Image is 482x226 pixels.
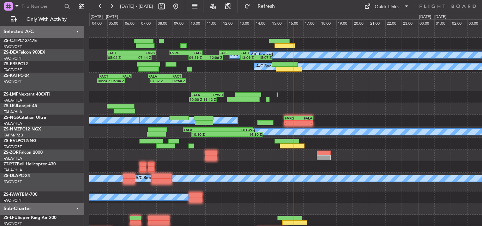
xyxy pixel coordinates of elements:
div: 13:00 [238,19,254,26]
a: ZS-DLAPC-24 [4,174,30,178]
span: Refresh [252,4,281,9]
div: FALE [186,51,202,55]
div: 09:59 Z [189,55,206,60]
span: ZS-KAT [4,74,18,78]
a: FALA/HLA [4,121,22,126]
div: 07:44 Z [129,55,151,60]
div: 01:00 [434,19,451,26]
div: 04:24 Z [98,79,111,83]
div: FACT [234,51,249,55]
div: FACT [108,51,132,55]
div: FALA [115,74,131,78]
span: ZS-DLA [4,174,18,178]
div: HTGW [218,128,252,132]
a: FACT/CPT [4,56,22,61]
div: - [285,121,299,125]
button: Quick Links [361,1,413,12]
div: FALA [149,74,165,78]
a: ZS-ZORFalcon 2000 [4,151,43,155]
span: ZS-DEX [4,50,18,55]
div: FYWH [207,93,223,97]
div: 10:00 [189,19,205,26]
span: ZS-FAW [4,193,19,197]
div: 06:00 [123,19,140,26]
div: 06:06 Z [111,79,125,83]
span: ZS-LMF [4,92,18,97]
div: 22:00 [385,19,402,26]
a: FACT/CPT [4,67,22,73]
button: Refresh [241,1,283,12]
div: 07:00 [140,19,156,26]
div: 15:00 [271,19,287,26]
div: 14:30 Z [227,132,262,136]
a: ZS-LFUSuper King Air 200 [4,216,56,220]
a: ZS-DEXFalcon 900EX [4,50,45,55]
div: FALA [184,128,218,132]
div: 05:02 Z [108,55,129,60]
span: ZS-RVL [4,139,18,143]
span: ZS-NGS [4,116,19,120]
span: [DATE] - [DATE] [120,3,153,10]
a: ZS-RVLPC12/NG [4,139,36,143]
div: 14:00 [254,19,271,26]
a: ZS-LRJLearjet 45 [4,104,37,108]
a: FACT/CPT [4,198,22,203]
a: FALA/HLA [4,98,22,103]
div: 15:07 Z [256,55,272,60]
div: 19:00 [336,19,353,26]
div: FACT [165,74,181,78]
div: A/C Booked [256,61,278,72]
a: FALA/HLA [4,167,22,173]
a: ZS-NGSCitation Ultra [4,116,46,120]
div: 17:00 [303,19,320,26]
span: ZS-NMZ [4,127,20,132]
div: 16:00 [287,19,303,26]
a: ZS-CJTPC12/47E [4,39,37,43]
a: ZS-KATPC-24 [4,74,30,78]
div: FALA [192,93,207,97]
div: 23:00 [402,19,418,26]
span: ZS-CJT [4,39,17,43]
div: 18:00 [320,19,336,26]
span: ZS-ZOR [4,151,19,155]
a: FACT/CPT [4,179,22,184]
span: ZS-ERS [4,62,18,66]
input: Trip Number [22,1,62,12]
a: FACT/CPT [4,79,22,84]
div: FALA [299,116,312,120]
a: FALA/HLA [4,156,22,161]
div: - [299,121,312,125]
a: ZS-ERSPC12 [4,62,28,66]
div: 00:00 [418,19,434,26]
a: FALA/HLA [4,109,22,115]
div: 05:00 [107,19,123,26]
div: FVRG [285,116,299,120]
div: 20:00 [353,19,369,26]
div: 09:50 Z [168,79,186,83]
a: ZS-LMFNextant 400XTi [4,92,50,97]
div: 13:09 Z [241,55,257,60]
div: 12:06 Z [206,55,222,60]
a: ZS-NMZPC12 NGX [4,127,41,132]
a: FAPM/PZB [4,133,23,138]
a: ZT-RTZBell Helicopter 430 [4,162,56,166]
div: 21:00 [369,19,385,26]
div: 04:00 [91,19,107,26]
div: 10:10 Z [192,132,227,136]
div: FVRG [132,51,156,55]
span: Only With Activity [18,17,74,22]
span: ZS-LFU [4,216,18,220]
span: ZT-RTZ [4,162,17,166]
a: FACT/CPT [4,144,22,149]
div: 08:00 [156,19,173,26]
div: 12:00 [222,19,238,26]
div: 02:00 [451,19,467,26]
a: FACT/CPT [4,44,22,49]
div: [DATE] - [DATE] [91,14,118,20]
button: Only With Activity [8,14,77,25]
div: 10:00 Z [189,97,203,102]
div: 07:37 Z [150,79,168,83]
div: 11:00 [205,19,222,26]
div: FVRG [170,51,186,55]
div: 09:00 [173,19,189,26]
